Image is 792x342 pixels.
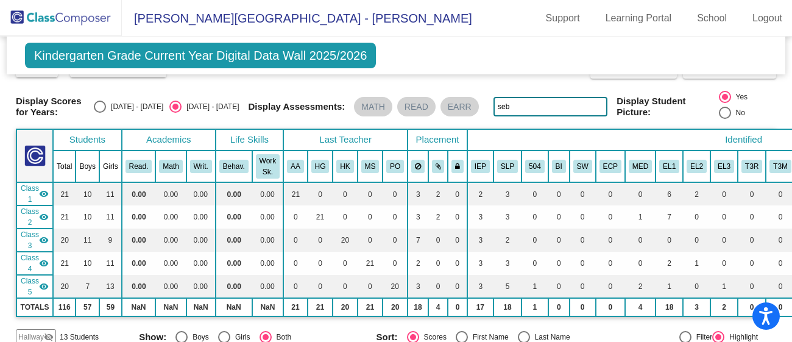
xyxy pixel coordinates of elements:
td: 2 [656,252,683,275]
td: 0 [596,205,625,229]
td: 21 [358,252,383,275]
td: 13 [99,275,122,298]
button: EL2 [687,160,707,173]
td: 0 [522,229,548,252]
td: 0 [358,275,383,298]
td: 0.00 [252,182,283,205]
mat-icon: visibility [39,212,49,222]
th: Placement [408,129,467,151]
td: 0.00 [122,182,156,205]
td: 0 [570,182,596,205]
td: 2 [710,298,738,316]
td: 7 [656,205,683,229]
td: 0.00 [122,205,156,229]
td: 0 [448,182,467,205]
td: 4 [428,298,448,316]
button: ECP [599,160,621,173]
td: 0 [738,275,766,298]
button: Writ. [190,160,212,173]
a: Learning Portal [596,9,682,28]
td: 0.00 [122,252,156,275]
td: NaN [155,298,186,316]
th: Keep with teacher [448,151,467,182]
td: 21 [53,205,76,229]
td: 0 [448,205,467,229]
td: 0.00 [252,252,283,275]
td: NaN [216,298,252,316]
td: 5 [493,275,522,298]
td: 3 [683,298,710,316]
td: 0 [683,275,710,298]
td: 0 [383,252,408,275]
td: Melissa Schmitt - Melissa Schmitt [16,252,53,275]
td: 17 [467,298,493,316]
td: 0 [308,182,333,205]
span: Class 2 [21,206,39,228]
td: 7 [408,229,428,252]
th: Girls [99,151,122,182]
td: 0 [548,275,570,298]
td: NaN [252,298,283,316]
td: 0 [596,229,625,252]
td: 0 [522,205,548,229]
mat-chip: MATH [354,97,392,116]
td: NaN [122,298,156,316]
td: 0 [428,252,448,275]
th: Academics [122,129,216,151]
span: Display Assessments: [249,101,345,112]
td: 0 [522,182,548,205]
span: Kindergarten Grade Current Year Digital Data Wall 2025/2026 [25,43,376,68]
td: 0.00 [155,252,186,275]
td: 0 [358,205,383,229]
td: 0 [710,205,738,229]
td: 11 [99,182,122,205]
td: 3 [467,229,493,252]
button: T3M [769,160,791,173]
th: EL Level 3-5 [710,151,738,182]
td: 0 [383,205,408,229]
div: No [731,107,745,118]
td: 11 [99,205,122,229]
td: 3 [467,252,493,275]
td: 20 [333,229,357,252]
td: 0.00 [216,182,252,205]
td: 0 [283,229,308,252]
td: 0 [570,205,596,229]
td: Holly Kilibarda - Kilibarda [16,229,53,252]
td: 3 [408,205,428,229]
td: 0 [596,275,625,298]
th: Hilary Glady [308,151,333,182]
td: 6 [656,182,683,205]
mat-chip: READ [397,97,436,116]
td: 1 [656,275,683,298]
td: 0 [596,182,625,205]
td: 11 [99,252,122,275]
td: 0.00 [216,205,252,229]
td: 0.00 [216,275,252,298]
td: 0 [683,229,710,252]
td: 3 [467,275,493,298]
span: Class 4 [21,252,39,274]
td: 1 [522,275,548,298]
td: 18 [656,298,683,316]
button: BI [552,160,566,173]
button: EL3 [714,160,734,173]
td: 21 [53,252,76,275]
td: 2 [428,182,448,205]
td: 0 [625,229,656,252]
td: 0 [710,182,738,205]
th: Patty Opdahl [383,151,408,182]
td: 0.00 [186,252,216,275]
td: 20 [383,298,408,316]
button: SLP [497,160,518,173]
th: EL Level 2 (Beginning) [683,151,710,182]
td: 0 [333,182,357,205]
td: 0 [448,275,467,298]
td: 0 [308,275,333,298]
td: 0 [738,298,766,316]
td: 3 [408,275,428,298]
td: 57 [76,298,99,316]
td: 0 [428,229,448,252]
td: 0 [333,275,357,298]
button: T3R [741,160,762,173]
